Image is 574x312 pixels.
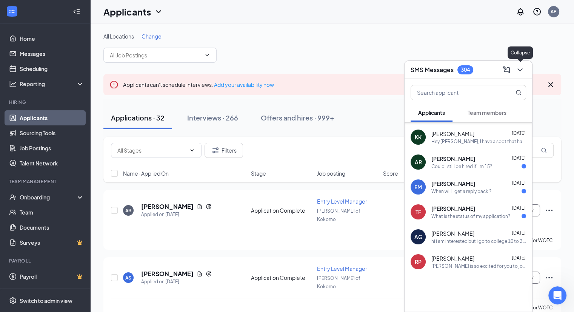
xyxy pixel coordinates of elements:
[206,204,212,210] svg: Reapply
[103,33,134,40] span: All Locations
[9,99,83,105] div: Hiring
[109,80,118,89] svg: Error
[125,207,131,214] div: AB
[20,269,84,284] a: PayrollCrown
[317,275,360,289] span: [PERSON_NAME] of Kokomo
[9,258,83,264] div: Payroll
[502,65,511,74] svg: ComposeMessage
[141,211,212,218] div: Applied on [DATE]
[251,207,312,214] div: Application Complete
[431,130,474,137] span: [PERSON_NAME]
[516,90,522,96] svg: MagnifyingGlass
[512,205,526,211] span: [DATE]
[415,208,421,216] div: TF
[418,109,445,116] span: Applicants
[545,206,554,215] svg: Ellipses
[197,271,203,277] svg: Document
[20,61,84,76] a: Scheduling
[317,208,360,222] span: [PERSON_NAME] of Kokomo
[545,273,554,282] svg: Ellipses
[154,7,163,16] svg: ChevronDown
[431,238,526,244] div: hi i am interested but i go to college 10 to 2 [DATE] through [DATE]
[415,158,422,166] div: AR
[415,258,422,266] div: RP
[548,286,566,304] iframe: Intercom live chat
[103,5,151,18] h1: Applicants
[206,271,212,277] svg: Reapply
[431,255,474,262] span: [PERSON_NAME]
[414,233,422,241] div: AG
[9,297,17,304] svg: Settings
[414,183,422,191] div: EM
[251,274,312,281] div: Application Complete
[9,178,83,185] div: Team Management
[500,64,512,76] button: ComposeMessage
[431,180,475,187] span: [PERSON_NAME]
[20,193,78,201] div: Onboarding
[141,202,194,211] h5: [PERSON_NAME]
[411,85,500,100] input: Search applicant
[512,180,526,186] span: [DATE]
[512,130,526,136] span: [DATE]
[20,235,84,250] a: SurveysCrown
[187,113,238,122] div: Interviews · 266
[20,220,84,235] a: Documents
[211,146,220,155] svg: Filter
[8,8,16,15] svg: WorkstreamLogo
[197,204,203,210] svg: Document
[20,46,84,61] a: Messages
[20,31,84,46] a: Home
[125,275,131,281] div: AS
[9,80,17,88] svg: Analysis
[20,297,72,304] div: Switch to admin view
[541,147,547,153] svg: MagnifyingGlass
[9,193,17,201] svg: UserCheck
[214,81,274,88] a: Add your availability now
[512,255,526,261] span: [DATE]
[415,133,422,141] div: KK
[189,147,195,153] svg: ChevronDown
[431,205,475,212] span: [PERSON_NAME]
[431,155,475,162] span: [PERSON_NAME]
[123,170,169,177] span: Name · Applied On
[317,265,367,272] span: Entry Level Manager
[514,64,526,76] button: ChevronDown
[512,230,526,236] span: [DATE]
[73,8,80,15] svg: Collapse
[111,113,165,122] div: Applications · 32
[431,263,526,269] div: [PERSON_NAME] is so excited for you to join our team! Do you know anyone else who might be intere...
[468,109,506,116] span: Team members
[117,146,186,154] input: All Stages
[141,278,212,286] div: Applied on [DATE]
[251,170,266,177] span: Stage
[142,33,162,40] span: Change
[20,141,84,156] a: Job Postings
[532,7,542,16] svg: QuestionInfo
[205,143,243,158] button: Filter Filters
[141,270,194,278] h5: [PERSON_NAME]
[383,170,398,177] span: Score
[317,198,367,205] span: Entry Level Manager
[551,8,557,15] div: AP
[512,155,526,161] span: [DATE]
[516,7,525,16] svg: Notifications
[110,51,201,59] input: All Job Postings
[431,138,526,145] div: Hey [PERSON_NAME], I have a spot that has opened for kitchen. Are you still interested?
[20,205,84,220] a: Team
[204,52,210,58] svg: ChevronDown
[431,230,474,237] span: [PERSON_NAME]
[546,80,555,89] svg: Cross
[20,80,85,88] div: Reporting
[431,213,510,219] div: What is the status of my application?
[508,46,533,59] div: Collapse
[431,188,491,195] div: When will I get a reply back ?
[461,66,470,73] div: 304
[431,163,492,170] div: Could I still be hired if I'm 15?
[516,65,525,74] svg: ChevronDown
[317,170,345,177] span: Job posting
[20,110,84,125] a: Applicants
[123,81,274,88] span: Applicants can't schedule interviews.
[261,113,334,122] div: Offers and hires · 999+
[411,66,454,74] h3: SMS Messages
[20,125,84,141] a: Sourcing Tools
